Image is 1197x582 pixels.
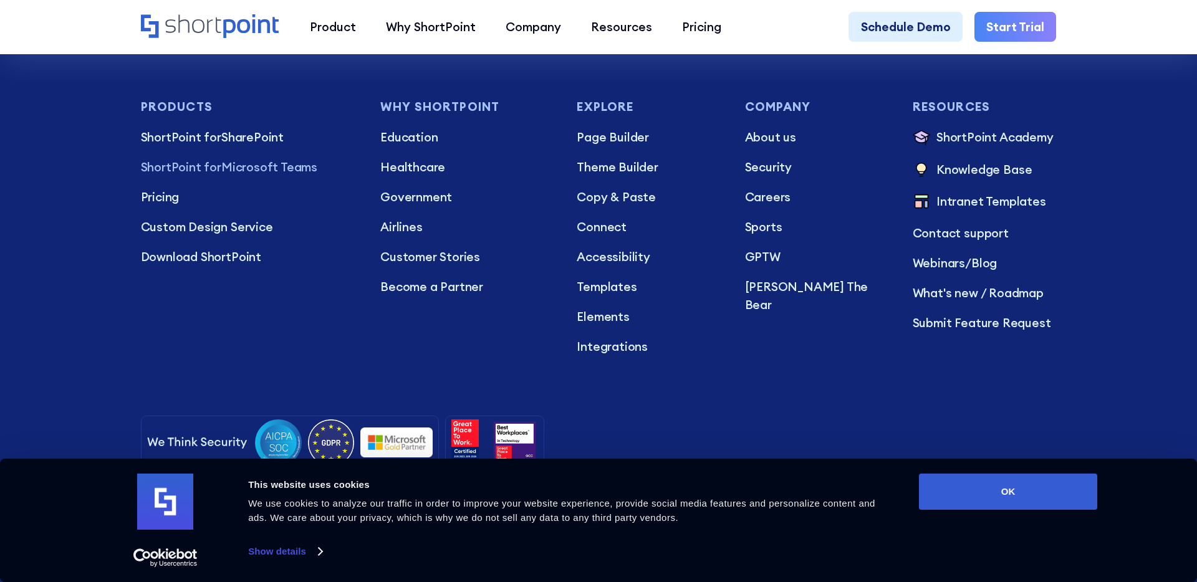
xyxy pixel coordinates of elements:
[141,188,357,206] a: Pricing
[667,12,736,42] a: Pricing
[380,158,553,176] a: Healthcare
[141,130,221,145] span: ShortPoint for
[577,218,721,236] a: Connect
[248,477,891,492] div: This website uses cookies
[919,474,1097,510] button: OK
[577,308,721,326] a: Elements
[380,100,553,113] h3: Why Shortpoint
[141,128,357,146] a: ShortPoint forSharePoint
[745,278,889,314] a: [PERSON_NAME] The Bear
[380,248,553,266] a: Customer Stories
[380,218,553,236] a: Airlines
[577,248,721,266] a: Accessibility
[936,161,1032,181] p: Knowledge Base
[137,474,193,530] img: logo
[913,193,1057,212] a: Intranet Templates
[506,18,561,36] div: Company
[576,12,667,42] a: Resources
[141,158,357,176] a: ShortPoint forMicrosoft Teams
[913,100,1057,113] h3: Resources
[745,218,889,236] a: Sports
[745,128,889,146] a: About us
[310,18,356,36] div: Product
[913,284,1057,302] a: What's new / Roadmap
[111,548,220,567] a: Usercentrics Cookiebot - opens in a new window
[141,100,357,113] h3: Products
[141,128,357,146] p: SharePoint
[577,128,721,146] a: Page Builder
[936,128,1054,148] p: ShortPoint Academy
[974,12,1056,42] a: Start Trial
[380,188,553,206] a: Government
[913,161,1057,181] a: Knowledge Base
[971,255,997,270] a: Blog
[295,12,371,42] a: Product
[913,224,1057,242] a: Contact support
[913,255,965,270] a: Webinars
[141,218,357,236] a: Custom Design Service
[745,248,889,266] a: GPTW
[380,128,553,146] a: Education
[913,314,1057,332] a: Submit Feature Request
[591,18,652,36] div: Resources
[248,542,322,561] a: Show details
[248,498,875,523] span: We use cookies to analyze our traffic in order to improve your website experience, provide social...
[745,188,889,206] a: Careers
[141,14,280,41] a: Home
[141,158,357,176] p: Microsoft Teams
[577,188,721,206] a: Copy & Paste
[745,100,889,113] h3: Company
[913,254,1057,272] p: /
[936,193,1046,212] p: Intranet Templates
[141,160,221,174] span: ShortPoint for
[682,18,721,36] div: Pricing
[380,278,553,296] a: Become a Partner
[577,338,721,356] a: Integrations
[371,12,491,42] a: Why ShortPoint
[491,12,576,42] a: Company
[745,158,889,176] a: Security
[848,12,962,42] a: Schedule Demo
[577,278,721,296] a: Templates
[577,158,721,176] a: Theme Builder
[577,100,721,113] h3: Explore
[141,248,357,266] a: Download ShortPoint
[913,128,1057,148] a: ShortPoint Academy
[386,18,476,36] div: Why ShortPoint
